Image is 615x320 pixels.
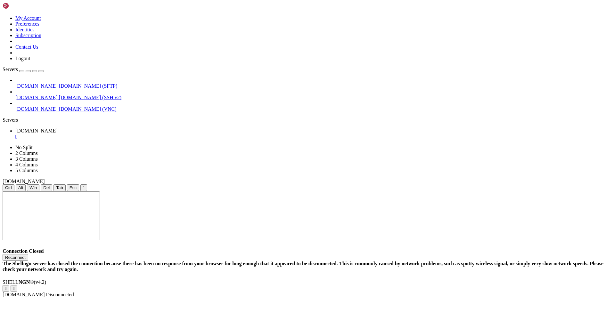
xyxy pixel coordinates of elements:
span: [DOMAIN_NAME] [3,292,45,297]
a: Subscription [15,33,41,38]
img: Shellngn [3,3,39,9]
li: [DOMAIN_NAME] [DOMAIN_NAME] (SFTP) [15,77,612,89]
div: Servers [3,117,612,123]
span: Del [43,185,50,190]
button: Del [41,184,52,191]
span: Servers [3,67,18,72]
li: [DOMAIN_NAME] [DOMAIN_NAME] (SSH v2) [15,89,612,100]
button:  [80,184,87,191]
a: 5 Columns [15,168,38,173]
span: 4.2.0 [34,279,46,285]
a: [DOMAIN_NAME] [DOMAIN_NAME] (SSH v2) [15,95,612,100]
a: My Account [15,15,41,21]
a: 2 Columns [15,150,38,156]
div: The Shellngn server has closed the connection because there has been no response from your browse... [3,261,612,272]
div:  [83,185,85,190]
button:  [3,285,9,292]
a: 4 Columns [15,162,38,167]
span: Tab [56,185,63,190]
div:  [5,286,7,291]
button: Win [27,184,39,191]
a: Servers [3,67,44,72]
span: Ctrl [5,185,12,190]
span: Win [29,185,37,190]
button: Tab [53,184,66,191]
span: [DOMAIN_NAME] (SSH v2) [59,95,122,100]
span: Esc [70,185,77,190]
b: NGN [19,279,30,285]
span: [DOMAIN_NAME] [3,179,45,184]
span: [DOMAIN_NAME] [15,95,58,100]
span: [DOMAIN_NAME] [15,106,58,112]
a: [DOMAIN_NAME] [DOMAIN_NAME] (SFTP) [15,83,612,89]
span: [DOMAIN_NAME] (SFTP) [59,83,118,89]
a: Logout [15,56,30,61]
a: h.ycloud.info [15,128,612,140]
button: Alt [16,184,26,191]
span: Disconnected [46,292,74,297]
button: Esc [67,184,79,191]
a: Contact Us [15,44,38,50]
button:  [11,285,17,292]
a: Identities [15,27,35,32]
a: 3 Columns [15,156,38,162]
span: [DOMAIN_NAME] [15,128,58,133]
a: Preferences [15,21,39,27]
li: [DOMAIN_NAME] [DOMAIN_NAME] (VNC) [15,100,612,112]
button: Reconnect [3,254,28,261]
span: Connection Closed [3,248,44,254]
div:  [13,286,15,291]
span: Alt [18,185,23,190]
span: [DOMAIN_NAME] [15,83,58,89]
a:  [15,134,612,140]
span: [DOMAIN_NAME] (VNC) [59,106,117,112]
a: No Split [15,145,33,150]
a: [DOMAIN_NAME] [DOMAIN_NAME] (VNC) [15,106,612,112]
span: SHELL © [3,279,46,285]
button: Ctrl [3,184,14,191]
